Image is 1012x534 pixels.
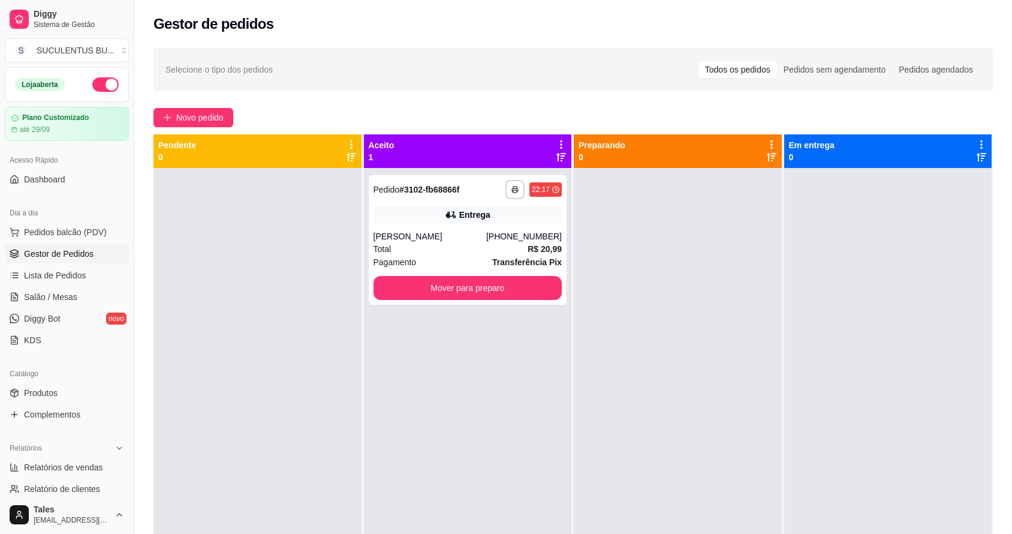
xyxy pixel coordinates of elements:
[5,287,129,307] a: Salão / Mesas
[24,483,100,495] span: Relatório de clientes
[374,276,562,300] button: Mover para preparo
[165,63,273,76] span: Selecione o tipo dos pedidos
[528,244,562,254] strong: R$ 20,99
[20,125,50,134] article: até 29/09
[24,313,61,325] span: Diggy Bot
[24,409,80,421] span: Complementos
[24,173,65,185] span: Dashboard
[374,185,400,194] span: Pedido
[777,61,892,78] div: Pedidos sem agendamento
[15,44,27,56] span: S
[163,113,171,122] span: plus
[5,151,129,170] div: Acesso Rápido
[24,461,103,473] span: Relatórios de vendas
[579,139,625,151] p: Preparando
[176,111,224,124] span: Novo pedido
[24,387,58,399] span: Produtos
[374,230,486,242] div: [PERSON_NAME]
[5,458,129,477] a: Relatórios de vendas
[34,505,110,515] span: Tales
[5,309,129,328] a: Diggy Botnovo
[892,61,980,78] div: Pedidos agendados
[399,185,459,194] strong: # 3102-fb68866f
[374,242,391,256] span: Total
[459,209,490,221] div: Entrega
[5,170,129,189] a: Dashboard
[5,38,129,62] button: Select a team
[5,479,129,499] a: Relatório de clientes
[24,248,94,260] span: Gestor de Pedidos
[92,77,119,92] button: Alterar Status
[532,185,550,194] div: 22:17
[153,14,274,34] h2: Gestor de pedidos
[486,230,562,242] div: [PHONE_NUMBER]
[789,151,835,163] p: 0
[5,244,129,263] a: Gestor de Pedidos
[698,61,777,78] div: Todos os pedidos
[369,139,394,151] p: Aceito
[24,226,107,238] span: Pedidos balcão (PDV)
[789,139,835,151] p: Em entrega
[579,151,625,163] p: 0
[34,515,110,525] span: [EMAIL_ADDRESS][DOMAIN_NAME]
[24,334,41,346] span: KDS
[34,9,124,20] span: Diggy
[24,291,77,303] span: Salão / Mesas
[5,405,129,424] a: Complementos
[24,269,86,281] span: Lista de Pedidos
[158,151,196,163] p: 0
[492,257,562,267] strong: Transferência Pix
[369,151,394,163] p: 1
[10,443,42,453] span: Relatórios
[5,364,129,383] div: Catálogo
[5,383,129,403] a: Produtos
[5,5,129,34] a: DiggySistema de Gestão
[153,108,233,127] button: Novo pedido
[5,107,129,141] a: Plano Customizadoaté 29/09
[37,44,115,56] div: SUCULENTUS BU ...
[5,331,129,350] a: KDS
[5,203,129,223] div: Dia a dia
[5,223,129,242] button: Pedidos balcão (PDV)
[158,139,196,151] p: Pendente
[15,78,65,91] div: Loja aberta
[5,266,129,285] a: Lista de Pedidos
[5,500,129,529] button: Tales[EMAIL_ADDRESS][DOMAIN_NAME]
[34,20,124,29] span: Sistema de Gestão
[374,256,417,269] span: Pagamento
[22,113,89,122] article: Plano Customizado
